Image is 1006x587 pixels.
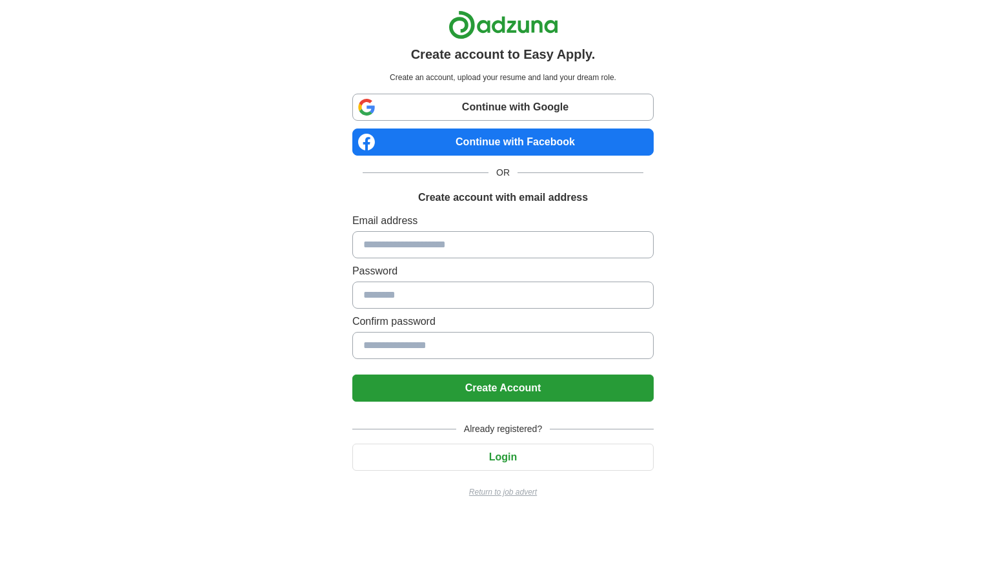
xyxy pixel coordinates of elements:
a: Continue with Facebook [352,129,654,156]
a: Continue with Google [352,94,654,121]
img: Adzuna logo [448,10,558,39]
a: Return to job advert [352,486,654,498]
p: Create an account, upload your resume and land your dream role. [355,72,651,83]
h1: Create account to Easy Apply. [411,45,596,64]
span: OR [488,166,518,180]
button: Create Account [352,375,654,402]
label: Email address [352,213,654,229]
a: Login [352,451,654,462]
span: Already registered? [456,422,550,436]
h1: Create account with email address [418,190,588,205]
button: Login [352,444,654,471]
label: Password [352,263,654,279]
label: Confirm password [352,314,654,329]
